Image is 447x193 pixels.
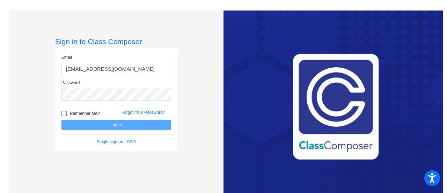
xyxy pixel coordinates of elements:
[61,80,80,86] label: Password
[55,37,177,46] h3: Sign in to Class Composer
[70,109,100,118] span: Remember Me?
[61,120,171,130] button: Log In
[97,139,135,144] a: Single sign on - SSO
[122,110,165,115] a: Forgot Your Password?
[61,54,72,61] label: Email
